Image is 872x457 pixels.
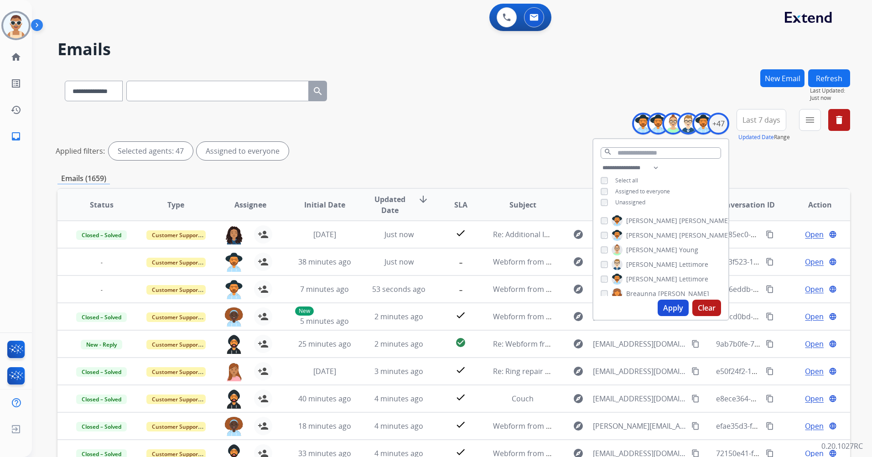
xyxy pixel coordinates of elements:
span: New - Reply [81,340,122,349]
mat-icon: check [455,310,466,321]
span: 5 minutes ago [300,316,349,326]
span: Last 7 days [742,118,780,122]
span: Open [805,256,824,267]
img: agent-avatar [225,389,243,409]
span: Webform from [EMAIL_ADDRESS][PERSON_NAME][DOMAIN_NAME] on [DATE] [493,284,756,294]
mat-icon: language [829,230,837,239]
mat-icon: language [829,312,837,321]
span: Status [90,199,114,210]
span: Unassigned [615,198,645,206]
span: Assignee [234,199,266,210]
span: Range [738,133,790,141]
span: [PERSON_NAME][EMAIL_ADDRESS][PERSON_NAME][DOMAIN_NAME] [593,421,686,431]
span: 2 minutes ago [374,339,423,349]
span: Customer Support [146,340,206,349]
span: Type [167,199,184,210]
span: [PERSON_NAME] [626,275,677,284]
mat-icon: person_add [258,311,269,322]
button: Apply [658,300,689,316]
mat-icon: language [829,258,837,266]
span: Lettimore [679,260,708,269]
p: 0.20.1027RC [821,441,863,452]
mat-icon: person_add [258,229,269,240]
span: Closed – Solved [76,395,127,404]
mat-icon: content_copy [691,395,700,403]
mat-icon: content_copy [766,258,774,266]
span: Initial Date [304,199,345,210]
div: Selected agents: 47 [109,142,193,160]
mat-icon: - [455,282,466,293]
span: 25 minutes ago [298,339,351,349]
span: Conversation ID [716,199,775,210]
span: Lettimore [679,275,708,284]
mat-icon: person_add [258,393,269,404]
mat-icon: delete [834,114,845,125]
span: Open [805,284,824,295]
span: Open [805,229,824,240]
mat-icon: explore [573,393,584,404]
mat-icon: check [455,228,466,239]
span: Webform from [PERSON_NAME][EMAIL_ADDRESS][PERSON_NAME][DOMAIN_NAME] on [DATE] [493,421,813,431]
img: agent-avatar [225,362,243,381]
th: Action [776,189,850,221]
span: Customer Support [146,312,206,322]
span: Customer Support [146,230,206,240]
mat-icon: explore [573,229,584,240]
span: Updated Date [369,194,410,216]
span: 53 seconds ago [372,284,426,294]
mat-icon: language [829,422,837,430]
span: Open [805,366,824,377]
mat-icon: language [829,340,837,348]
span: Young [679,245,698,254]
span: [PERSON_NAME] [658,289,709,298]
span: 3 minutes ago [374,366,423,376]
h2: Emails [57,40,850,58]
span: 40 minutes ago [298,394,351,404]
img: agent-avatar [225,335,243,354]
span: Re: Additional Information [493,229,583,239]
p: Applied filters: [56,145,105,156]
mat-icon: content_copy [766,367,774,375]
span: Customer Support [146,285,206,295]
span: SLA [454,199,467,210]
button: Clear [692,300,721,316]
span: Customer Support [146,422,206,431]
mat-icon: check [455,364,466,375]
span: [PERSON_NAME] [626,260,677,269]
span: 38 minutes ago [298,257,351,267]
span: [DATE] [313,366,336,376]
mat-icon: content_copy [766,230,774,239]
mat-icon: explore [573,421,584,431]
img: agent-avatar [225,253,243,272]
button: Updated Date [738,134,774,141]
span: - [95,258,108,267]
span: Breaunna [626,289,656,298]
span: Customer Support [146,395,206,404]
span: 18 minutes ago [298,421,351,431]
span: Open [805,338,824,349]
mat-icon: language [829,367,837,375]
mat-icon: person_add [258,284,269,295]
span: Closed – Solved [76,230,127,240]
span: Subject [509,199,536,210]
mat-icon: inbox [10,131,21,142]
span: Last Updated: [810,87,850,94]
span: 2 minutes ago [374,312,423,322]
span: [EMAIL_ADDRESS][DOMAIN_NAME] [593,338,686,349]
button: Refresh [808,69,850,87]
mat-icon: content_copy [766,340,774,348]
span: Closed – Solved [76,422,127,431]
span: [DATE] [313,229,336,239]
mat-icon: language [829,285,837,293]
mat-icon: content_copy [691,422,700,430]
span: [EMAIL_ADDRESS][DOMAIN_NAME] [593,366,686,377]
mat-icon: person_add [258,338,269,349]
mat-icon: content_copy [766,285,774,293]
mat-icon: - [455,255,466,266]
mat-icon: language [829,395,837,403]
mat-icon: explore [573,284,584,295]
span: Open [805,311,824,322]
span: [PERSON_NAME] [679,216,730,225]
span: Couch [512,394,534,404]
mat-icon: content_copy [766,422,774,430]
